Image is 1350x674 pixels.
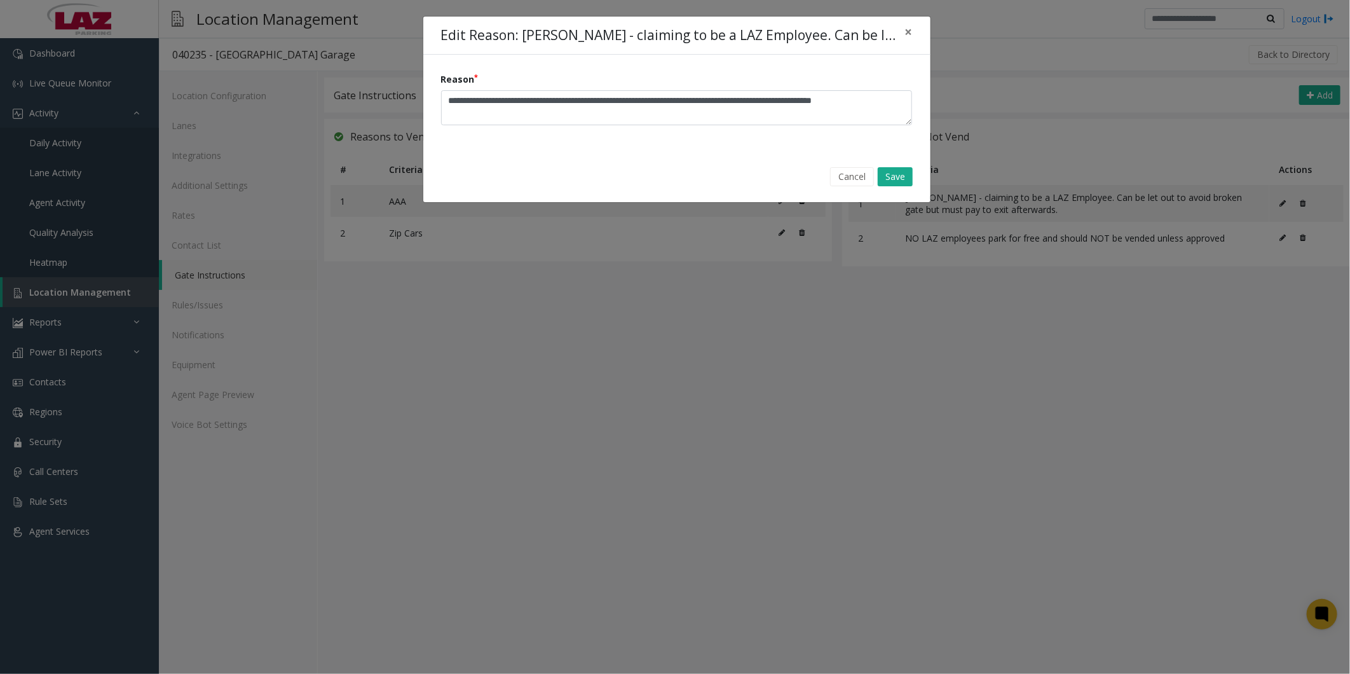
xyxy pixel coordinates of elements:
[896,17,922,48] button: Close
[441,25,896,46] h4: Edit Reason: [PERSON_NAME] - claiming to be a LAZ Employee. Can be let out to avoid broken gate b...
[905,23,913,41] span: ×
[441,72,479,86] label: Reason
[830,167,874,186] button: Cancel
[878,167,913,186] button: Save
